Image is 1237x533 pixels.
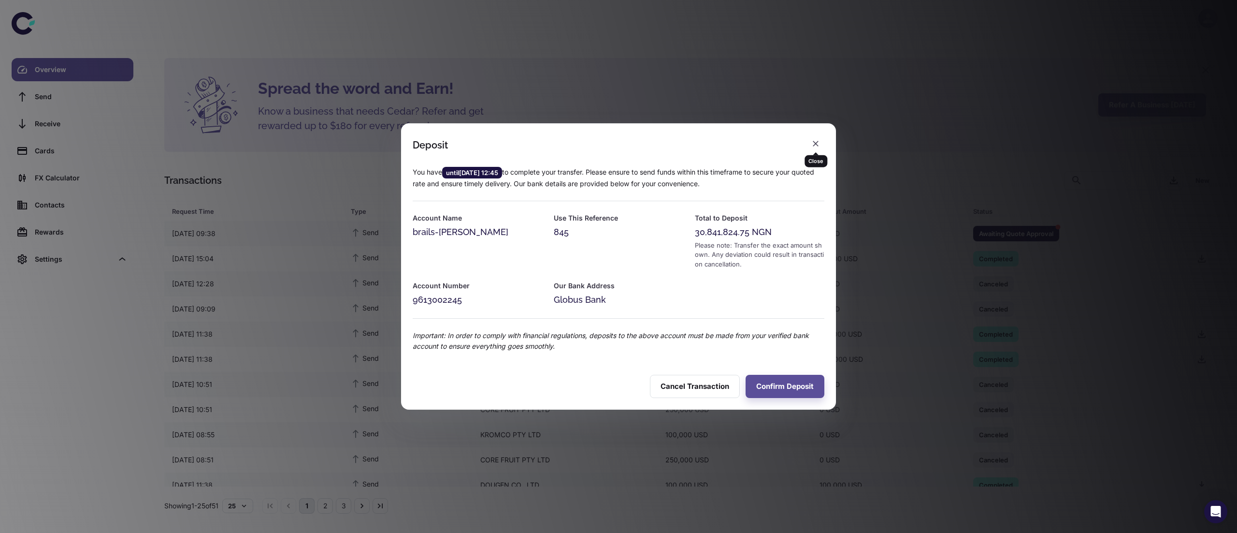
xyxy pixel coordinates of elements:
div: Globus Bank [554,293,683,307]
button: Confirm Deposit [746,375,824,398]
div: Please note: Transfer the exact amount shown. Any deviation could result in transaction cancellat... [695,241,824,269]
span: until [DATE] 12:45 [442,168,502,178]
div: Close [805,155,827,167]
div: Open Intercom Messenger [1204,500,1227,523]
p: Important: In order to comply with financial regulations, deposits to the above account must be m... [413,330,824,352]
p: You have to complete your transfer. Please ensure to send funds within this timeframe to secure y... [413,167,824,189]
h6: Use This Reference [554,213,683,223]
h6: Account Name [413,213,542,223]
h6: Account Number [413,281,542,291]
div: brails-[PERSON_NAME] [413,225,542,239]
div: 30,841,824.75 NGN [695,225,824,239]
div: 845 [554,225,683,239]
div: 9613002245 [413,293,542,307]
button: Cancel Transaction [650,375,740,398]
h6: Our Bank Address [554,281,683,291]
div: Deposit [413,139,448,151]
h6: Total to Deposit [695,213,824,223]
